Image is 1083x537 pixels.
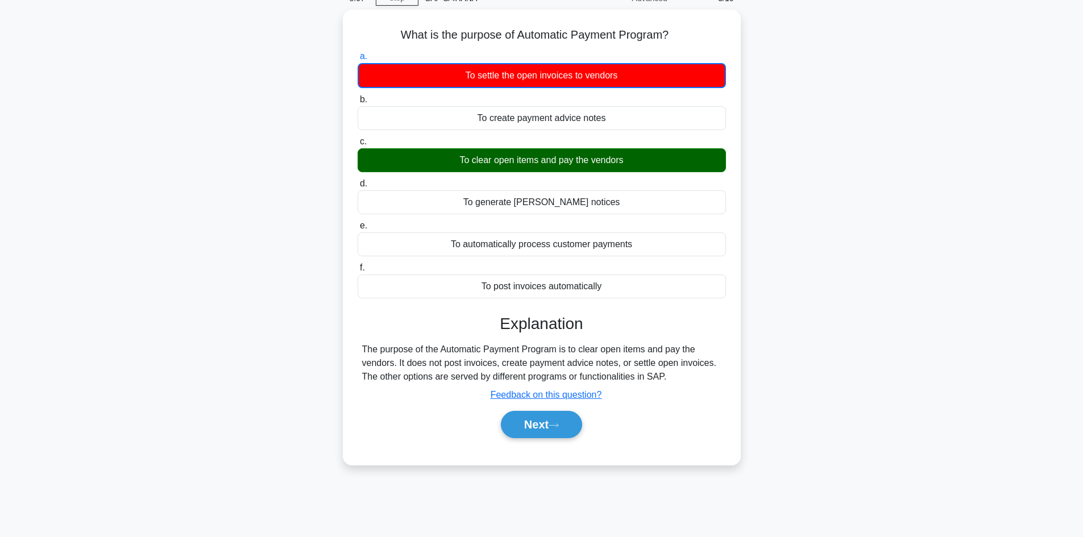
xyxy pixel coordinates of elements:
[491,390,602,399] a: Feedback on this question?
[360,263,365,272] span: f.
[360,220,367,230] span: e.
[360,94,367,104] span: b.
[360,136,367,146] span: c.
[360,178,367,188] span: d.
[364,314,719,334] h3: Explanation
[356,28,727,43] h5: What is the purpose of Automatic Payment Program?
[358,274,726,298] div: To post invoices automatically
[358,63,726,88] div: To settle the open invoices to vendors
[360,51,367,61] span: a.
[358,232,726,256] div: To automatically process customer payments
[358,190,726,214] div: To generate [PERSON_NAME] notices
[501,411,582,438] button: Next
[362,343,721,384] div: The purpose of the Automatic Payment Program is to clear open items and pay the vendors. It does ...
[358,148,726,172] div: To clear open items and pay the vendors
[358,106,726,130] div: To create payment advice notes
